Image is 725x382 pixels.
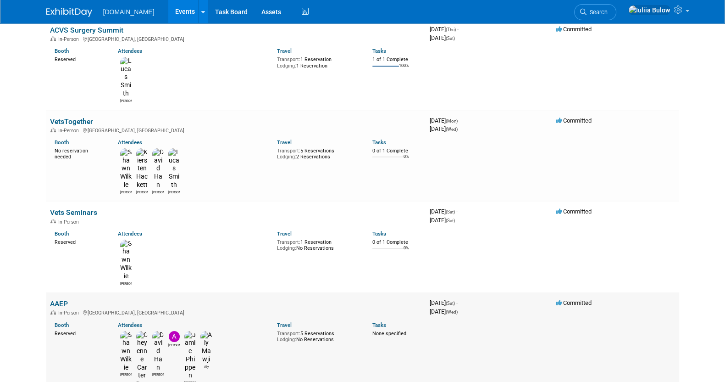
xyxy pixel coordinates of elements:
img: Lucas Smith [120,57,132,98]
span: (Wed) [446,309,458,315]
span: [DATE] [430,117,460,124]
td: 0% [404,154,409,167]
span: None specified [372,331,406,337]
img: Jamie Phippen [184,331,196,380]
span: In-Person [58,310,82,316]
span: Lodging: [277,337,296,343]
a: Attendees [118,139,142,146]
div: Lucas Smith [168,189,180,195]
img: ExhibitDay [46,8,92,17]
a: Tasks [372,230,386,237]
div: Shawn Wilkie [120,371,132,377]
img: Cheyenne Carter [136,331,148,380]
span: Search [587,9,608,16]
img: In-Person Event [50,219,56,224]
div: 5 Reservations No Reservations [277,329,359,343]
span: Lodging: [277,154,296,160]
span: In-Person [58,128,82,134]
span: - [456,208,458,215]
img: Shawn Wilkie [120,240,132,281]
span: [DOMAIN_NAME] [103,8,155,16]
span: (Wed) [446,127,458,132]
span: Transport: [277,148,300,154]
span: - [459,117,460,124]
a: Tasks [372,139,386,146]
a: Travel [277,322,292,328]
div: 1 Reservation No Reservations [277,237,359,252]
td: 100% [399,63,409,76]
span: [DATE] [430,299,458,306]
span: (Sat) [446,301,455,306]
span: Transport: [277,239,300,245]
div: Aly Mawji [200,364,212,369]
span: In-Person [58,219,82,225]
a: Vets Seminars [50,208,97,217]
img: Kiersten Hackett [136,148,148,189]
a: Tasks [372,322,386,328]
div: Shawn Wilkie [120,281,132,286]
span: Committed [556,117,592,124]
span: Committed [556,26,592,33]
span: In-Person [58,36,82,42]
a: Booth [55,230,69,237]
div: Reserved [55,237,105,246]
img: Shawn Wilkie [120,331,132,372]
div: No reservation needed [55,146,105,160]
span: (Sat) [446,209,455,214]
a: Search [574,4,616,20]
a: VetsTogether [50,117,93,126]
div: [GEOGRAPHIC_DATA], [GEOGRAPHIC_DATA] [50,309,422,316]
div: 0 of 1 Complete [372,239,422,246]
span: [DATE] [430,125,458,132]
img: David Han [152,148,164,189]
img: In-Person Event [50,36,56,41]
span: Committed [556,299,592,306]
div: Shawn Wilkie [120,189,132,195]
div: David Han [152,371,164,377]
img: In-Person Event [50,310,56,315]
span: (Sat) [446,36,455,41]
span: (Sat) [446,218,455,223]
img: Lucas Smith [168,148,180,189]
a: Attendees [118,48,142,54]
img: In-Person Event [50,128,56,132]
img: David Han [152,331,164,372]
div: 1 Reservation 1 Reservation [277,55,359,69]
span: [DATE] [430,217,455,224]
div: 1 of 1 Complete [372,56,422,63]
a: Attendees [118,322,142,328]
img: Shawn Wilkie [120,148,132,189]
div: 0 of 1 Complete [372,148,422,154]
a: ACVS Surgery Summit [50,26,123,34]
span: [DATE] [430,34,455,41]
a: Tasks [372,48,386,54]
span: [DATE] [430,26,459,33]
span: [DATE] [430,208,458,215]
span: Lodging: [277,63,296,69]
div: Reserved [55,55,105,63]
div: Lucas Smith [120,98,132,103]
div: David Han [152,189,164,195]
div: Reserved [55,329,105,337]
img: Andrew Muise [169,331,180,342]
span: - [456,299,458,306]
div: Kiersten Hackett [136,189,148,195]
a: Attendees [118,230,142,237]
div: Andrew Muise [168,342,180,348]
span: (Thu) [446,27,456,32]
td: 0% [404,246,409,258]
span: Lodging: [277,245,296,251]
div: [GEOGRAPHIC_DATA], [GEOGRAPHIC_DATA] [50,35,422,42]
span: [DATE] [430,308,458,315]
a: Booth [55,139,69,146]
a: Travel [277,139,292,146]
div: [GEOGRAPHIC_DATA], [GEOGRAPHIC_DATA] [50,126,422,134]
img: Aly Mawji [200,331,212,364]
a: Booth [55,48,69,54]
span: Committed [556,208,592,215]
a: Booth [55,322,69,328]
a: AAEP [50,299,68,308]
a: Travel [277,48,292,54]
span: (Mon) [446,118,458,124]
a: Travel [277,230,292,237]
